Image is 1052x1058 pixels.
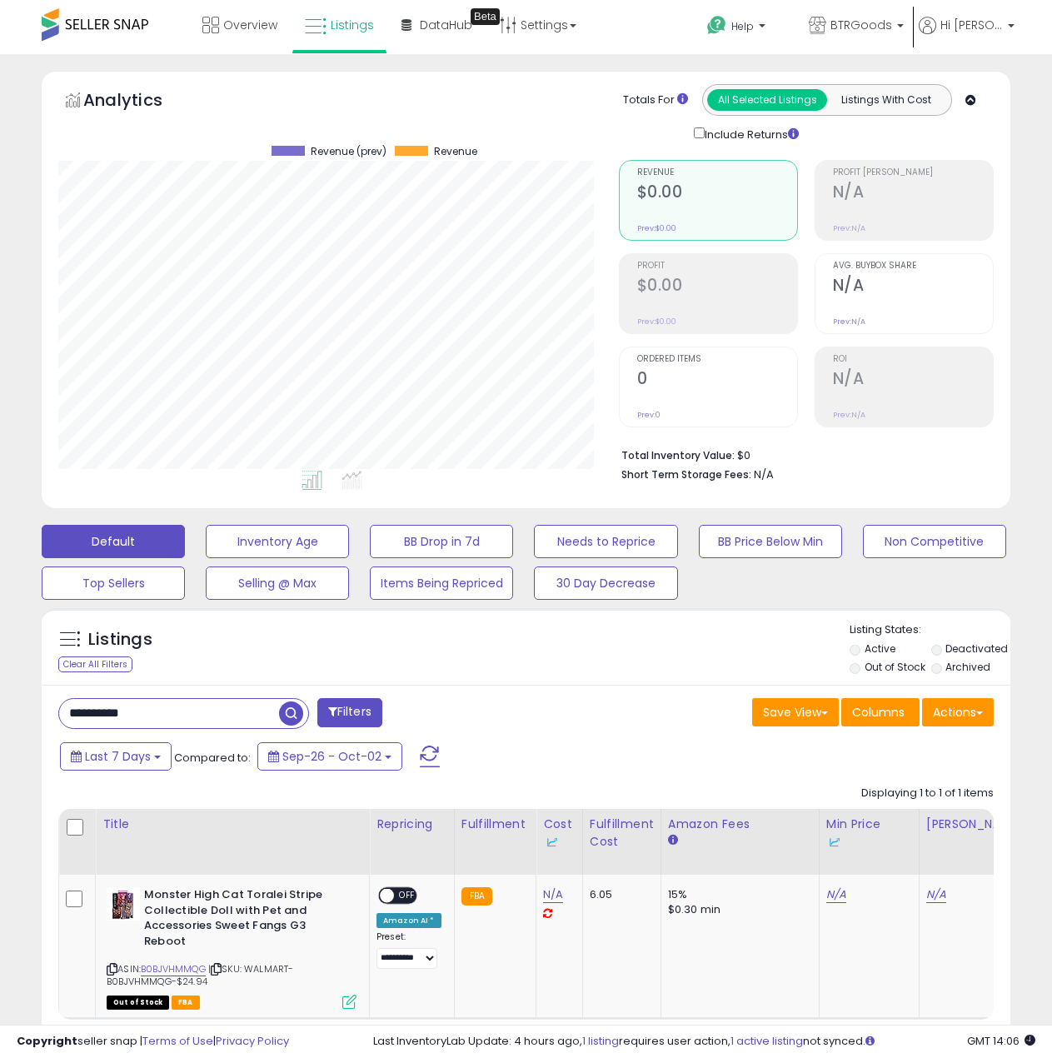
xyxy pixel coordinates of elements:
small: Prev: $0.00 [637,317,676,327]
button: Needs to Reprice [534,525,677,558]
a: N/A [543,886,563,903]
span: DataHub [420,17,472,33]
span: ROI [833,355,993,364]
a: Terms of Use [142,1033,213,1049]
div: Include Returns [681,124,819,143]
button: Non Competitive [863,525,1006,558]
img: 41+KUQAhs+L._SL40_.jpg [107,887,140,921]
div: Fulfillment [461,816,529,833]
small: Prev: 0 [637,410,661,420]
span: Listings [331,17,374,33]
div: ASIN: [107,887,356,1007]
img: InventoryLab Logo [826,834,843,851]
small: FBA [461,887,492,906]
a: 1 listing [582,1033,619,1049]
h2: N/A [833,369,993,392]
span: Ordered Items [637,355,797,364]
span: N/A [754,467,774,482]
div: Displaying 1 to 1 of 1 items [861,786,994,801]
h5: Listings [88,628,152,651]
h2: $0.00 [637,182,797,205]
a: Hi [PERSON_NAME] [919,17,1015,54]
b: Total Inventory Value: [621,448,735,462]
a: Help [694,2,794,54]
div: seller snap | | [17,1034,289,1050]
li: $0 [621,444,981,464]
a: Privacy Policy [216,1033,289,1049]
b: Monster High Cat Toralei Stripe Collectible Doll with Pet and Accessories Sweet Fangs G3 Reboot [144,887,347,953]
div: Min Price [826,816,912,851]
div: 15% [668,887,806,902]
span: Sep-26 - Oct-02 [282,748,381,765]
label: Deactivated [945,641,1008,656]
h2: $0.00 [637,276,797,298]
div: Repricing [376,816,447,833]
h2: N/A [833,276,993,298]
i: Get Help [706,15,727,36]
a: B0BJVHMMQG [141,962,206,976]
label: Active [865,641,895,656]
span: Profit [637,262,797,271]
span: Avg. Buybox Share [833,262,993,271]
div: Amazon Fees [668,816,812,833]
button: BB Drop in 7d [370,525,513,558]
span: Revenue (prev) [311,146,386,157]
label: Out of Stock [865,660,925,674]
h5: Analytics [83,88,195,116]
img: InventoryLab Logo [543,834,560,851]
span: Overview [223,17,277,33]
div: Fulfillment Cost [590,816,654,851]
a: N/A [826,886,846,903]
span: Compared to: [174,750,251,766]
small: Amazon Fees. [668,833,678,848]
button: Selling @ Max [206,566,349,600]
button: BB Price Below Min [699,525,842,558]
span: FBA [172,996,200,1010]
small: Prev: N/A [833,317,865,327]
button: Columns [841,698,920,726]
label: Archived [945,660,990,674]
h2: 0 [637,369,797,392]
div: Last InventoryLab Update: 4 hours ago, requires user action, not synced. [373,1034,1035,1050]
strong: Copyright [17,1033,77,1049]
div: Tooltip anchor [471,8,500,25]
button: Filters [317,698,382,727]
div: Totals For [623,92,688,108]
span: Last 7 Days [85,748,151,765]
span: Columns [852,704,905,721]
button: 30 Day Decrease [534,566,677,600]
div: $0.30 min [668,902,806,917]
div: Some or all of the values in this column are provided from Inventory Lab. [826,833,912,851]
button: Default [42,525,185,558]
a: N/A [926,886,946,903]
button: Items Being Repriced [370,566,513,600]
span: Revenue [637,168,797,177]
button: Actions [922,698,994,726]
h2: N/A [833,182,993,205]
button: Top Sellers [42,566,185,600]
span: All listings that are currently out of stock and unavailable for purchase on Amazon [107,996,169,1010]
div: Amazon AI * [376,913,441,928]
a: 1 active listing [730,1033,803,1049]
span: 2025-10-10 14:06 GMT [967,1033,1035,1049]
span: | SKU: WALMART-B0BJVHMMQG-$24.94 [107,962,293,987]
small: Prev: N/A [833,223,865,233]
button: Last 7 Days [60,742,172,771]
span: Hi [PERSON_NAME] [940,17,1003,33]
b: Short Term Storage Fees: [621,467,751,482]
div: Cost [543,816,576,851]
span: OFF [394,889,421,903]
div: Title [102,816,362,833]
div: Clear All Filters [58,656,132,672]
div: 6.05 [590,887,648,902]
button: All Selected Listings [707,89,827,111]
span: BTRGoods [830,17,892,33]
button: Listings With Cost [826,89,946,111]
p: Listing States: [850,622,1010,638]
div: Some or all of the values in this column are provided from Inventory Lab. [543,833,576,851]
div: Preset: [376,931,441,969]
button: Inventory Age [206,525,349,558]
small: Prev: N/A [833,410,865,420]
small: Prev: $0.00 [637,223,676,233]
span: Profit [PERSON_NAME] [833,168,993,177]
